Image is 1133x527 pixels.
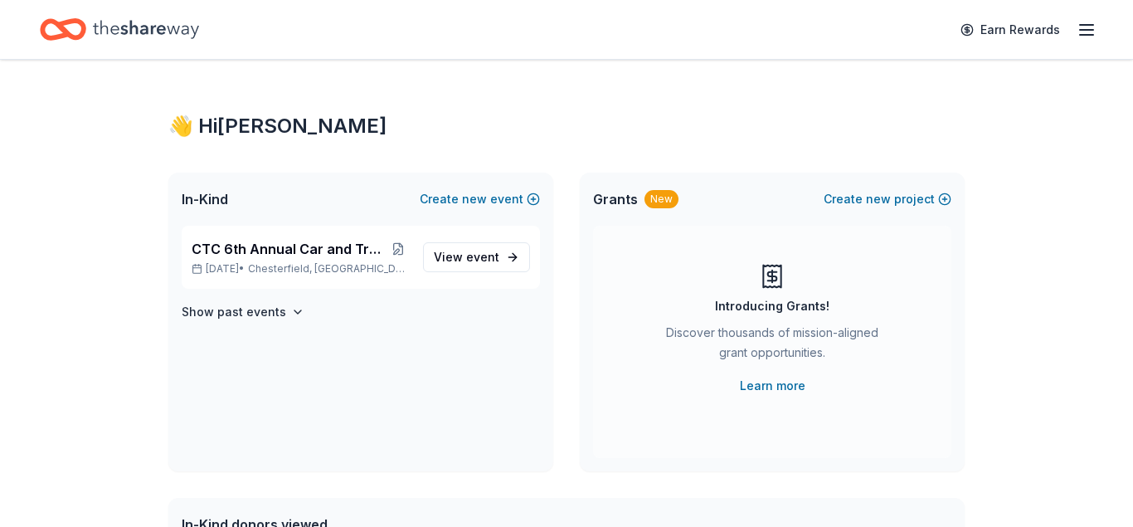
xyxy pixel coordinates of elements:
div: 👋 Hi [PERSON_NAME] [168,113,965,139]
span: event [466,250,499,264]
button: Show past events [182,302,304,322]
a: Earn Rewards [951,15,1070,45]
span: View [434,247,499,267]
button: Createnewproject [824,189,951,209]
h4: Show past events [182,302,286,322]
span: In-Kind [182,189,228,209]
p: [DATE] • [192,262,410,276]
span: Grants [593,189,638,209]
span: CTC 6th Annual Car and Truck Show 2025 [192,239,387,259]
a: View event [423,242,530,272]
button: Createnewevent [420,189,540,209]
span: new [462,189,487,209]
span: new [866,189,891,209]
span: Chesterfield, [GEOGRAPHIC_DATA] [248,262,410,276]
div: Discover thousands of mission-aligned grant opportunities. [659,323,885,369]
a: Home [40,10,199,49]
a: Learn more [740,376,805,396]
div: New [644,190,678,208]
div: Introducing Grants! [715,296,829,316]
